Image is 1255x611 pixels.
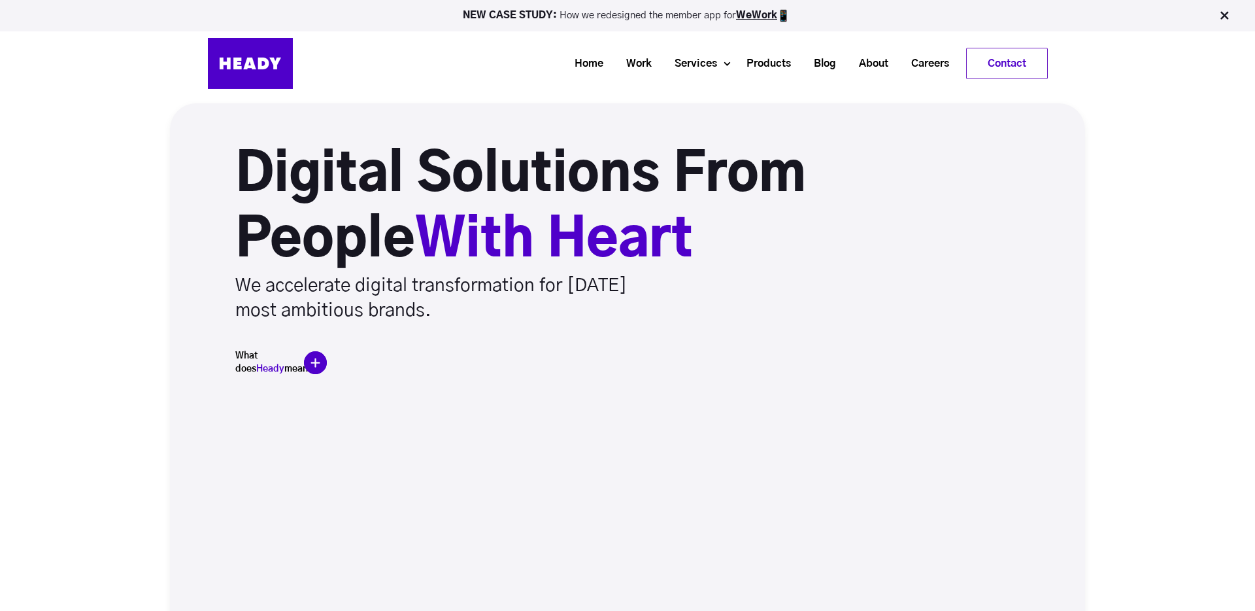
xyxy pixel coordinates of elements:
[843,52,895,76] a: About
[658,52,724,76] a: Services
[777,9,790,22] img: app emoji
[736,10,777,20] a: WeWork
[256,364,284,374] span: Heady
[463,10,560,20] strong: NEW CASE STUDY:
[304,351,327,374] img: plus-icon
[967,48,1047,79] a: Contact
[895,52,956,76] a: Careers
[306,48,1048,79] div: Navigation Menu
[558,52,610,76] a: Home
[235,273,664,323] p: We accelerate digital transformation for [DATE] most ambitious brands.
[797,52,843,76] a: Blog
[6,9,1249,22] p: How we redesigned the member app for
[610,52,658,76] a: Work
[208,38,293,89] img: Heady_Logo_Web-01 (1)
[235,143,928,273] h1: Digital Solutions From People
[1218,9,1231,22] img: Close Bar
[730,52,797,76] a: Products
[415,215,693,267] span: With Heart
[235,349,301,375] h5: What does mean?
